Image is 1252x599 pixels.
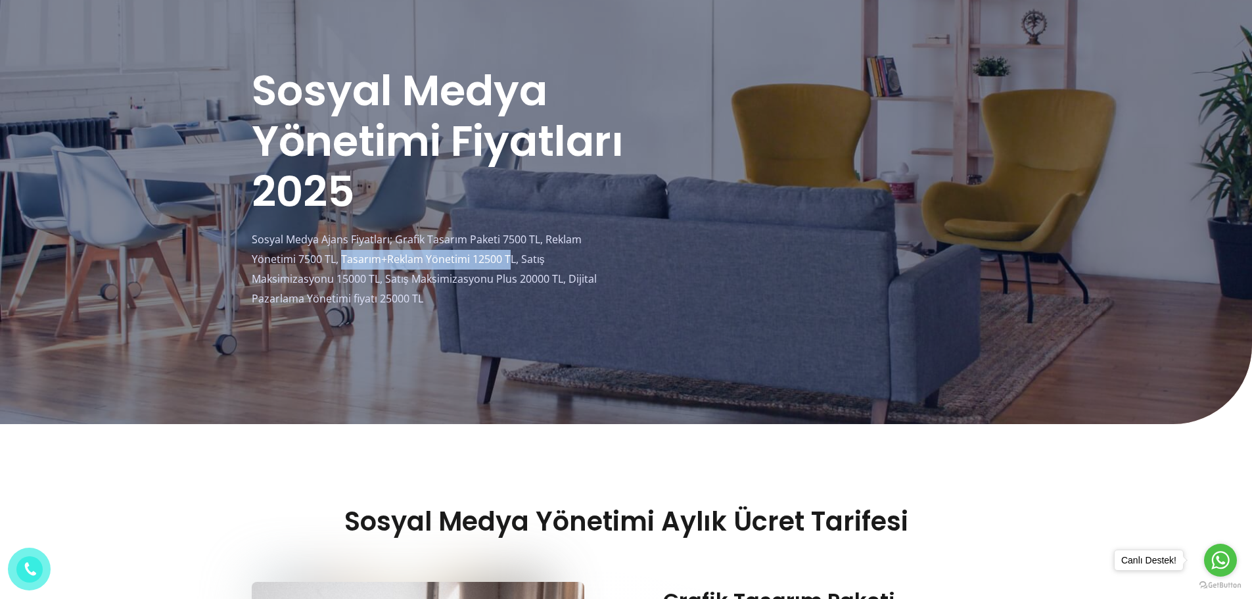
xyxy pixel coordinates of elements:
[252,506,1001,537] h2: Sosyal Medya Yönetimi Aylık Ücret Tarifesi
[252,230,626,308] p: Sosyal Medya Ajans Fiyatları; Grafik Tasarım Paketi 7500 TL, Reklam Yönetimi 7500 TL, Tasarım+Rek...
[1204,544,1237,577] a: Go to whatsapp
[1114,550,1184,571] a: Canlı Destek!
[1115,550,1183,570] div: Canlı Destek!
[252,66,626,217] h1: Sosyal Medya Yönetimi Fiyatları 2025
[1199,581,1241,590] a: Go to GetButton.io website
[18,558,41,580] img: phone.png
